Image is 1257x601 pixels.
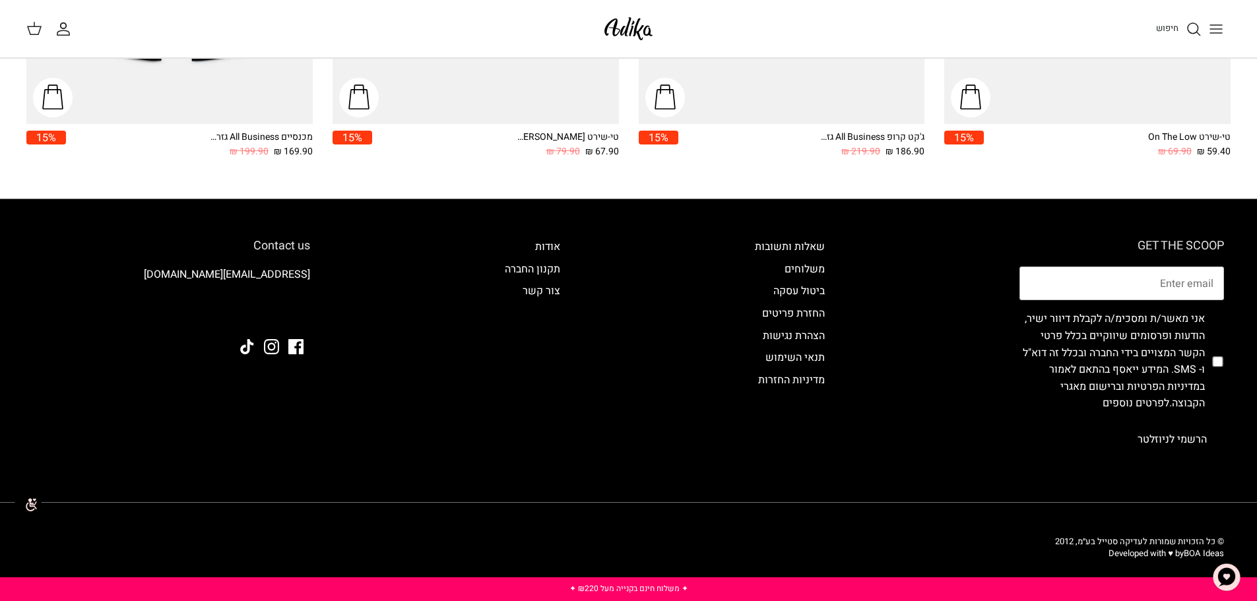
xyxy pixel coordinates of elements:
[505,261,560,277] a: תקנון החברה
[984,131,1231,159] a: טי-שירט On The Low 59.40 ₪ 69.90 ₪
[546,144,580,159] span: 79.90 ₪
[755,239,825,255] a: שאלות ותשובות
[1156,21,1202,37] a: חיפוש
[819,131,924,144] div: ג'קט קרופ All Business גזרה מחויטת
[207,131,313,144] div: מכנסיים All Business גזרה מחויטת
[274,303,310,320] img: Adika IL
[535,239,560,255] a: אודות
[333,131,372,159] a: 15%
[513,131,619,144] div: טי-שירט [PERSON_NAME] שרוולים ארוכים
[55,21,77,37] a: החשבון שלי
[765,350,825,365] a: תנאי השימוש
[639,131,678,144] span: 15%
[1156,22,1178,34] span: חיפוש
[1103,395,1169,411] a: לפרטים נוספים
[585,144,619,159] span: 67.90 ₪
[1197,144,1231,159] span: 59.40 ₪
[523,283,560,299] a: צור קשר
[1202,15,1231,44] button: Toggle menu
[240,339,255,354] a: Tiktok
[886,144,924,159] span: 186.90 ₪
[10,486,46,522] img: accessibility_icon02.svg
[144,267,310,282] a: [EMAIL_ADDRESS][DOMAIN_NAME]
[600,13,657,44] img: Adika IL
[1019,311,1205,412] label: אני מאשר/ת ומסכימ/ה לקבלת דיוור ישיר, הודעות ופרסומים שיווקיים בכלל פרטי הקשר המצויים בידי החברה ...
[264,339,279,354] a: Instagram
[841,144,880,159] span: 219.90 ₪
[230,144,269,159] span: 199.90 ₪
[1184,547,1224,559] a: BOA Ideas
[1055,548,1224,559] p: Developed with ♥ by
[33,239,310,253] h6: Contact us
[1125,131,1231,144] div: טי-שירט On The Low
[785,261,825,277] a: משלוחים
[274,144,313,159] span: 169.90 ₪
[1019,267,1224,301] input: Email
[742,239,838,456] div: Secondary navigation
[333,131,372,144] span: 15%
[944,131,984,159] a: 15%
[763,328,825,344] a: הצהרת נגישות
[762,305,825,321] a: החזרת פריטים
[1055,535,1224,548] span: © כל הזכויות שמורות לעדיקה סטייל בע״מ, 2012
[372,131,619,159] a: טי-שירט [PERSON_NAME] שרוולים ארוכים 67.90 ₪ 79.90 ₪
[66,131,313,159] a: מכנסיים All Business גזרה מחויטת 169.90 ₪ 199.90 ₪
[678,131,925,159] a: ג'קט קרופ All Business גזרה מחויטת 186.90 ₪ 219.90 ₪
[773,283,825,299] a: ביטול עסקה
[288,339,304,354] a: Facebook
[1019,239,1224,253] h6: GET THE SCOOP
[569,583,688,594] a: ✦ משלוח חינם בקנייה מעל ₪220 ✦
[26,131,66,144] span: 15%
[1120,423,1224,456] button: הרשמי לניוזלטר
[944,131,984,144] span: 15%
[26,131,66,159] a: 15%
[492,239,573,456] div: Secondary navigation
[639,131,678,159] a: 15%
[1207,557,1246,597] button: צ'אט
[1158,144,1192,159] span: 69.90 ₪
[758,372,825,388] a: מדיניות החזרות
